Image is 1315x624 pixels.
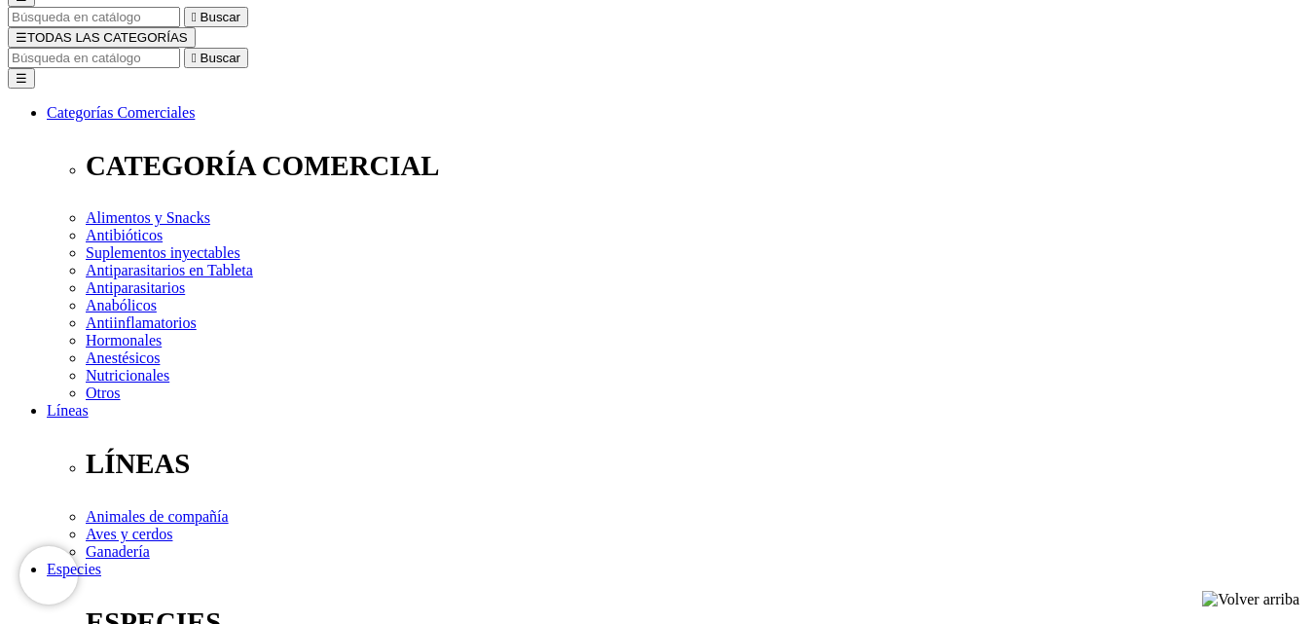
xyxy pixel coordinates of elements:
a: Hormonales [86,332,162,349]
i:  [192,51,197,65]
a: Anabólicos [86,297,157,313]
a: Líneas [47,402,89,419]
button:  Buscar [184,7,248,27]
span: Buscar [201,10,240,24]
a: Aves y cerdos [86,526,172,542]
img: Volver arriba [1202,591,1299,608]
a: Antiparasitarios en Tableta [86,262,253,278]
a: Antiinflamatorios [86,314,197,331]
a: Otros [86,385,121,401]
button: ☰ [8,68,35,89]
span: Buscar [201,51,240,65]
a: Categorías Comerciales [47,104,195,121]
i:  [192,10,197,24]
a: Antiparasitarios [86,279,185,296]
button:  Buscar [184,48,248,68]
p: CATEGORÍA COMERCIAL [86,150,1307,182]
p: LÍNEAS [86,448,1307,480]
input: Buscar [8,48,180,68]
a: Suplementos inyectables [86,244,240,261]
input: Buscar [8,7,180,27]
iframe: Brevo live chat [19,546,78,605]
a: Especies [47,561,101,577]
a: Animales de compañía [86,508,229,525]
a: Anestésicos [86,349,160,366]
button: ☰TODAS LAS CATEGORÍAS [8,27,196,48]
a: Antibióticos [86,227,163,243]
a: Alimentos y Snacks [86,209,210,226]
span: ☰ [16,30,27,45]
a: Ganadería [86,543,150,560]
a: Nutricionales [86,367,169,384]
